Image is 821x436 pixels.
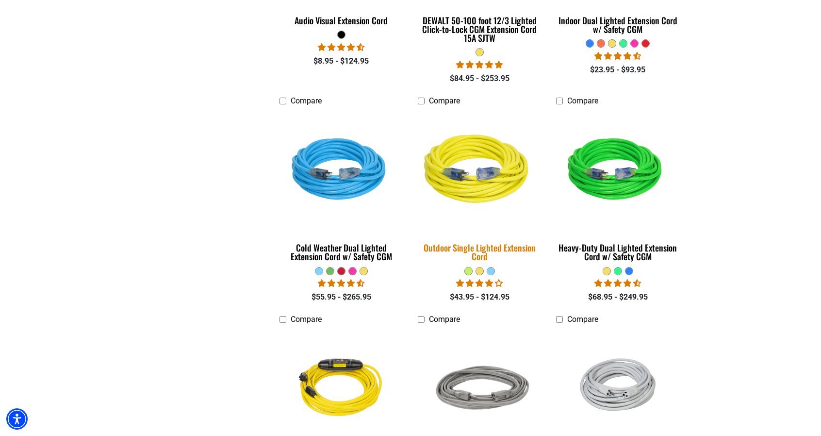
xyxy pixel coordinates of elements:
[279,243,403,261] div: Cold Weather Dual Lighted Extension Cord w/ Safety CGM
[429,96,460,105] span: Compare
[567,315,598,324] span: Compare
[429,315,460,324] span: Compare
[556,64,680,76] div: $23.95 - $93.95
[556,243,680,261] div: Heavy-Duty Dual Lighted Extension Cord w/ Safety CGM
[456,279,503,288] span: 4.00 stars
[6,408,28,430] div: Accessibility Menu
[279,55,403,67] div: $8.95 - $124.95
[418,16,542,42] div: DEWALT 50-100 foot 12/3 Lighted Click-to-Lock CGM Extension Cord 15A SJTW
[567,96,598,105] span: Compare
[279,291,403,303] div: $55.95 - $265.95
[418,291,542,303] div: $43.95 - $124.95
[456,60,503,69] span: 4.84 stars
[594,51,641,61] span: 4.40 stars
[291,315,322,324] span: Compare
[556,110,680,267] a: green Heavy-Duty Dual Lighted Extension Cord w/ Safety CGM
[556,291,680,303] div: $68.95 - $249.95
[318,43,364,52] span: 4.71 stars
[411,109,547,233] img: yellow
[279,16,403,25] div: Audio Visual Extension Cord
[418,73,542,84] div: $84.95 - $253.95
[594,279,641,288] span: 4.64 stars
[318,279,364,288] span: 4.62 stars
[279,110,403,267] a: Light Blue Cold Weather Dual Lighted Extension Cord w/ Safety CGM
[418,243,542,261] div: Outdoor Single Lighted Extension Cord
[418,110,542,267] a: yellow Outdoor Single Lighted Extension Cord
[557,115,679,227] img: green
[291,96,322,105] span: Compare
[556,16,680,34] div: Indoor Dual Lighted Extension Cord w/ Safety CGM
[280,115,403,227] img: Light Blue
[557,349,679,430] img: white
